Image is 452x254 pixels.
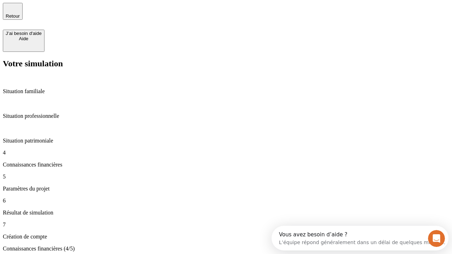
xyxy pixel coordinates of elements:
[3,113,449,119] p: Situation professionnelle
[428,230,445,247] iframe: Intercom live chat
[3,59,449,68] h2: Votre simulation
[3,162,449,168] p: Connaissances financières
[6,36,42,41] div: Aide
[7,12,174,19] div: L’équipe répond généralement dans un délai de quelques minutes.
[6,13,20,19] span: Retour
[3,210,449,216] p: Résultat de simulation
[3,186,449,192] p: Paramètres du projet
[3,246,449,252] p: Connaissances financières (4/5)
[3,30,44,52] button: J’ai besoin d'aideAide
[3,234,449,240] p: Création de compte
[3,138,449,144] p: Situation patrimoniale
[3,174,449,180] p: 5
[6,31,42,36] div: J’ai besoin d'aide
[7,6,174,12] div: Vous avez besoin d’aide ?
[3,3,195,22] div: Ouvrir le Messenger Intercom
[3,88,449,95] p: Situation familiale
[3,222,449,228] p: 7
[272,226,448,250] iframe: Intercom live chat discovery launcher
[3,198,449,204] p: 6
[3,150,449,156] p: 4
[3,3,23,20] button: Retour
